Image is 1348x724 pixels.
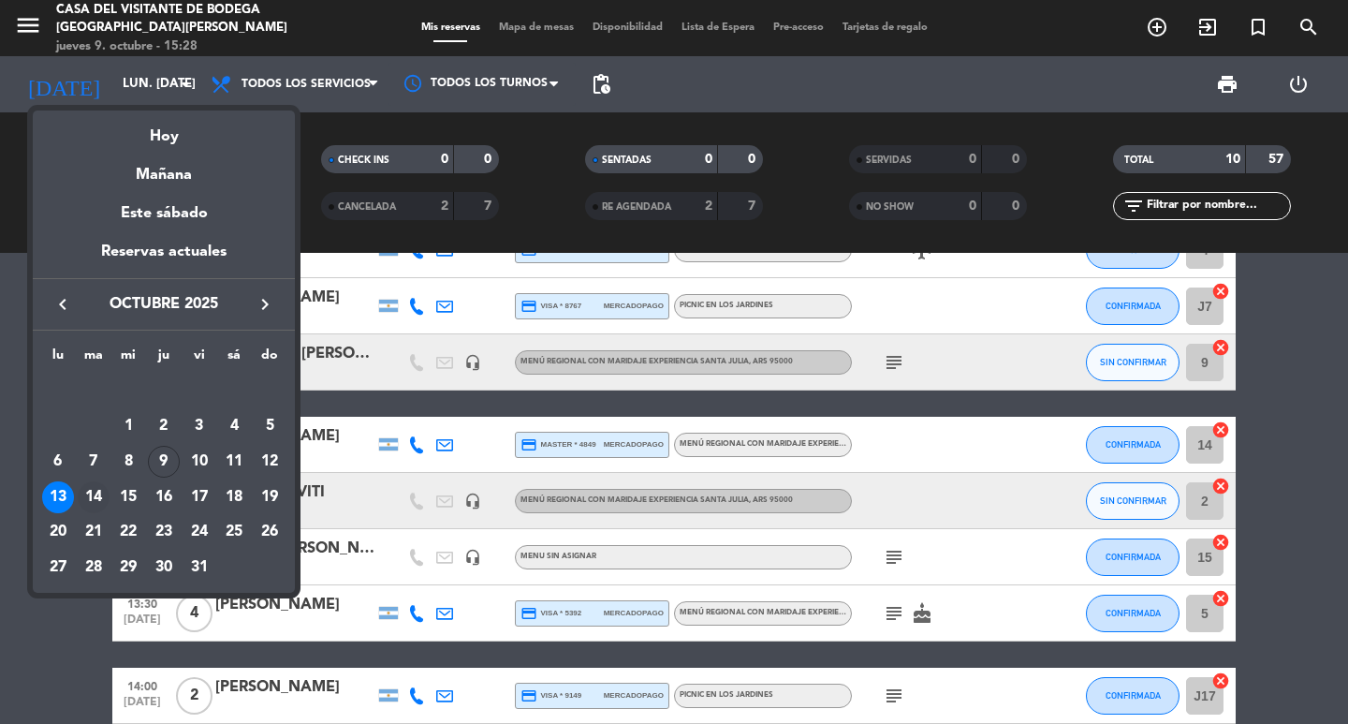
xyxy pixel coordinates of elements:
[252,480,287,515] td: 19 de octubre de 2025
[146,550,182,585] td: 30 de octubre de 2025
[110,550,146,585] td: 29 de octubre de 2025
[217,444,253,480] td: 11 de octubre de 2025
[112,481,144,513] div: 15
[112,517,144,549] div: 22
[182,480,217,515] td: 17 de octubre de 2025
[33,111,295,149] div: Hoy
[110,409,146,445] td: 1 de octubre de 2025
[217,515,253,551] td: 25 de octubre de 2025
[33,240,295,278] div: Reservas actuales
[217,480,253,515] td: 18 de octubre de 2025
[146,480,182,515] td: 16 de octubre de 2025
[218,410,250,442] div: 4
[254,446,286,478] div: 12
[182,444,217,480] td: 10 de octubre de 2025
[40,480,76,515] td: 13 de octubre de 2025
[146,345,182,374] th: jueves
[76,345,111,374] th: martes
[254,481,286,513] div: 19
[182,409,217,445] td: 3 de octubre de 2025
[148,446,180,478] div: 9
[78,517,110,549] div: 21
[254,410,286,442] div: 5
[42,552,74,584] div: 27
[148,410,180,442] div: 2
[183,517,215,549] div: 24
[183,410,215,442] div: 3
[76,444,111,480] td: 7 de octubre de 2025
[40,444,76,480] td: 6 de octubre de 2025
[40,374,287,409] td: OCT.
[76,550,111,585] td: 28 de octubre de 2025
[76,480,111,515] td: 14 de octubre de 2025
[110,345,146,374] th: miércoles
[46,292,80,317] button: keyboard_arrow_left
[148,552,180,584] div: 30
[78,481,110,513] div: 14
[183,481,215,513] div: 17
[218,446,250,478] div: 11
[40,550,76,585] td: 27 de octubre de 2025
[182,515,217,551] td: 24 de octubre de 2025
[40,515,76,551] td: 20 de octubre de 2025
[252,515,287,551] td: 26 de octubre de 2025
[146,409,182,445] td: 2 de octubre de 2025
[183,552,215,584] div: 31
[76,515,111,551] td: 21 de octubre de 2025
[110,480,146,515] td: 15 de octubre de 2025
[182,345,217,374] th: viernes
[80,292,248,317] span: octubre 2025
[252,345,287,374] th: domingo
[146,515,182,551] td: 23 de octubre de 2025
[148,517,180,549] div: 23
[42,517,74,549] div: 20
[182,550,217,585] td: 31 de octubre de 2025
[248,292,282,317] button: keyboard_arrow_right
[110,444,146,480] td: 8 de octubre de 2025
[254,293,276,316] i: keyboard_arrow_right
[112,552,144,584] div: 29
[252,409,287,445] td: 5 de octubre de 2025
[217,409,253,445] td: 4 de octubre de 2025
[217,345,253,374] th: sábado
[183,446,215,478] div: 10
[78,552,110,584] div: 28
[112,446,144,478] div: 8
[146,444,182,480] td: 9 de octubre de 2025
[218,517,250,549] div: 25
[254,517,286,549] div: 26
[40,345,76,374] th: lunes
[51,293,74,316] i: keyboard_arrow_left
[42,481,74,513] div: 13
[110,515,146,551] td: 22 de octubre de 2025
[112,410,144,442] div: 1
[148,481,180,513] div: 16
[33,149,295,187] div: Mañana
[78,446,110,478] div: 7
[218,481,250,513] div: 18
[252,444,287,480] td: 12 de octubre de 2025
[42,446,74,478] div: 6
[33,187,295,240] div: Este sábado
